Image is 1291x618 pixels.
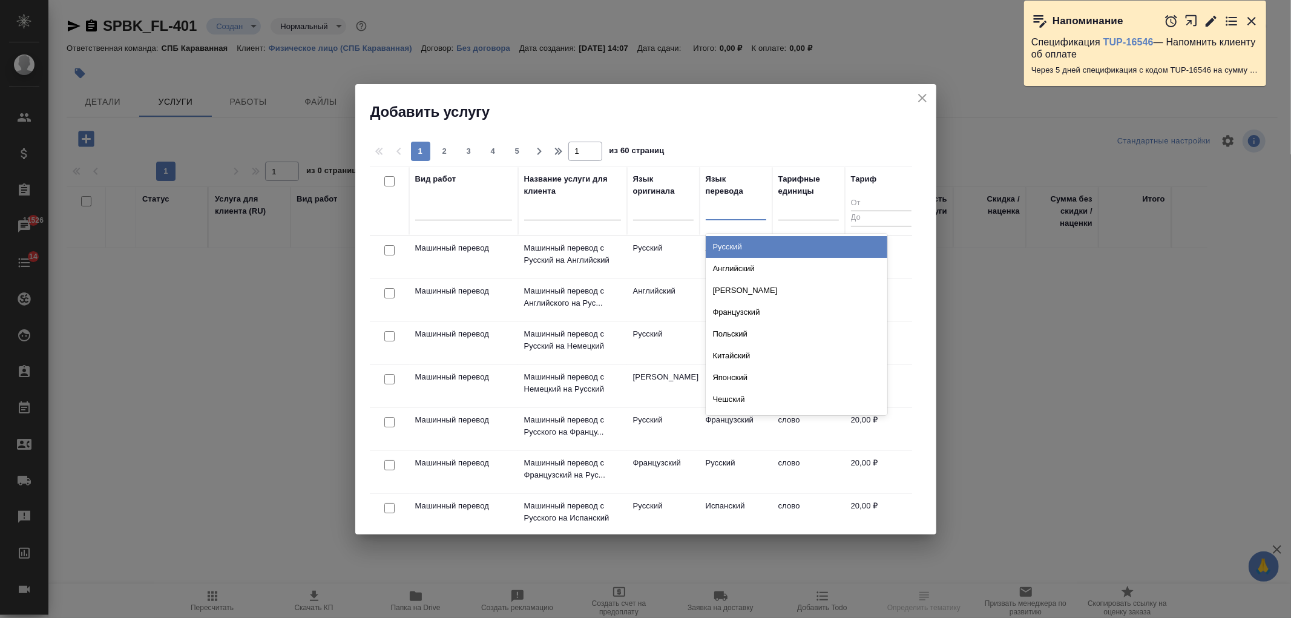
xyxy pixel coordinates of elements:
[524,457,621,481] p: Машинный перевод с Французский на Рус...
[845,494,918,536] td: 20,00 ₽
[1103,37,1154,47] a: TUP-16546
[459,145,479,157] span: 3
[845,408,918,450] td: 20,00 ₽
[627,236,700,278] td: Русский
[524,500,621,524] p: Машинный перевод с Русского на Испанский
[700,365,772,407] td: Русский
[435,142,455,161] button: 2
[851,196,912,211] input: От
[609,143,665,161] span: из 60 страниц
[524,242,621,266] p: Машинный перевод с Русский на Английский
[706,367,887,389] div: Японский
[524,173,621,197] div: Название услуги для клиента
[627,408,700,450] td: Русский
[1204,14,1218,28] button: Редактировать
[1031,64,1259,76] p: Через 5 дней спецификация с кодом TUP-16546 на сумму 100926.66 RUB будет просрочена
[415,173,456,185] div: Вид работ
[508,145,527,157] span: 5
[706,345,887,367] div: Китайский
[524,371,621,395] p: Машинный перевод с Немецкий на Русский
[706,301,887,323] div: Французский
[415,500,512,512] p: Машинный перевод
[700,322,772,364] td: [PERSON_NAME]
[772,408,845,450] td: слово
[1053,15,1123,27] p: Напоминание
[845,451,918,493] td: 20,00 ₽
[1244,14,1259,28] button: Закрыть
[706,236,887,258] div: Русский
[627,365,700,407] td: [PERSON_NAME]
[706,258,887,280] div: Английский
[415,285,512,297] p: Машинный перевод
[772,451,845,493] td: слово
[627,494,700,536] td: Русский
[459,142,479,161] button: 3
[508,142,527,161] button: 5
[1164,14,1178,28] button: Отложить
[415,371,512,383] p: Машинный перевод
[913,89,931,107] button: close
[627,322,700,364] td: Русский
[415,457,512,469] p: Машинный перевод
[706,323,887,345] div: Польский
[700,408,772,450] td: Французский
[778,173,839,197] div: Тарифные единицы
[700,279,772,321] td: Русский
[415,328,512,340] p: Машинный перевод
[627,451,700,493] td: Французский
[484,142,503,161] button: 4
[415,414,512,426] p: Машинный перевод
[706,173,766,197] div: Язык перевода
[700,236,772,278] td: Английский
[706,389,887,410] div: Чешский
[851,211,912,226] input: До
[706,280,887,301] div: [PERSON_NAME]
[1184,8,1198,34] button: Открыть в новой вкладке
[700,451,772,493] td: Русский
[370,102,936,122] h2: Добавить услугу
[772,494,845,536] td: слово
[1031,36,1259,61] p: Спецификация — Напомнить клиенту об оплате
[415,242,512,254] p: Машинный перевод
[633,173,694,197] div: Язык оригинала
[700,494,772,536] td: Испанский
[524,328,621,352] p: Машинный перевод с Русский на Немецкий
[706,410,887,432] div: Сербский
[851,173,877,185] div: Тариф
[484,145,503,157] span: 4
[524,285,621,309] p: Машинный перевод с Английского на Рус...
[627,279,700,321] td: Английский
[524,414,621,438] p: Машинный перевод с Русского на Францу...
[1224,14,1239,28] button: Перейти в todo
[435,145,455,157] span: 2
